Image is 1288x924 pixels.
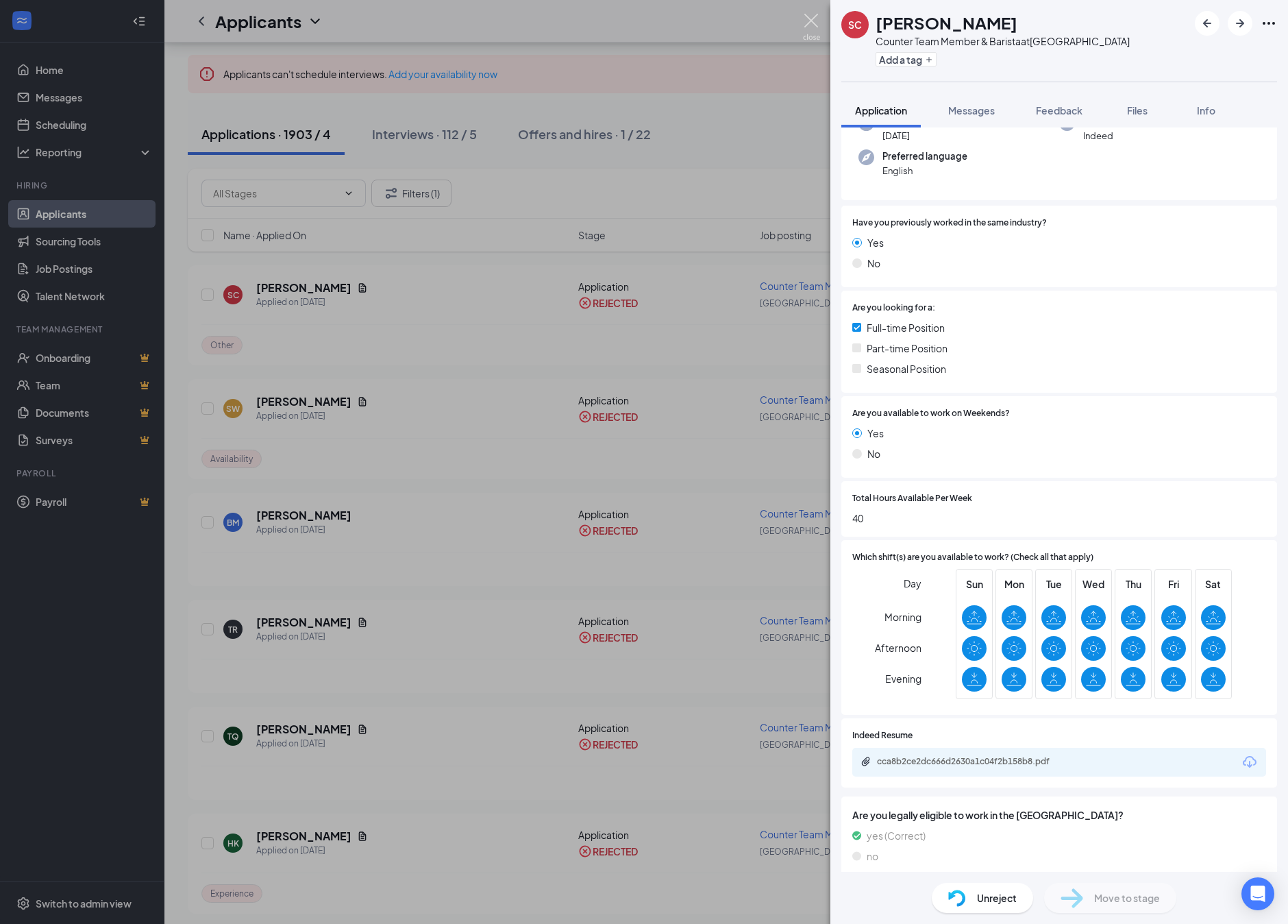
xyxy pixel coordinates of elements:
[962,576,987,592] span: Sun
[977,890,1017,905] span: Unreject
[1127,104,1148,117] span: Files
[876,11,1017,34] h1: [PERSON_NAME]
[867,446,880,461] span: No
[852,551,1093,564] span: Which shift(s) are you available to work? (Check all that apply)
[860,756,871,767] svg: Paperclip
[877,756,1069,767] div: cca8b2ce2dc666d2630a1c04f2b158b8.pdf
[867,849,878,864] span: no
[867,256,880,271] span: No
[885,666,921,691] span: Evening
[1002,576,1026,592] span: Mon
[852,807,1266,823] span: Are you legally eligible to work in the [GEOGRAPHIC_DATA]?
[884,605,921,629] span: Morning
[852,729,913,742] span: Indeed Resume
[867,235,884,250] span: Yes
[855,104,907,117] span: Application
[852,302,935,315] span: Are you looking for a:
[876,34,1130,48] div: Counter Team Member & Barista at [GEOGRAPHIC_DATA]
[1041,576,1066,592] span: Tue
[1228,11,1252,36] button: ArrowRight
[860,756,1082,769] a: Paperclipcca8b2ce2dc666d2630a1c04f2b158b8.pdf
[867,320,945,335] span: Full-time Position
[1083,129,1114,143] span: Indeed
[1232,15,1248,32] svg: ArrowRight
[1161,576,1186,592] span: Fri
[852,511,1266,526] span: 40
[1195,11,1219,36] button: ArrowLeftNew
[852,407,1010,420] span: Are you available to work on Weekends?
[1199,15,1215,32] svg: ArrowLeftNew
[867,426,884,441] span: Yes
[867,828,926,843] span: yes (Correct)
[1036,104,1082,117] span: Feedback
[925,56,933,64] svg: Plus
[1261,15,1277,32] svg: Ellipses
[875,635,921,660] span: Afternoon
[1197,104,1215,117] span: Info
[848,18,862,32] div: SC
[876,52,937,66] button: PlusAdd a tag
[867,341,948,356] span: Part-time Position
[852,492,972,505] span: Total Hours Available Per Week
[1094,890,1160,905] span: Move to stage
[904,576,921,591] span: Day
[1241,877,1274,910] div: Open Intercom Messenger
[1121,576,1145,592] span: Thu
[1081,576,1106,592] span: Wed
[948,104,995,117] span: Messages
[882,129,939,143] span: [DATE]
[1201,576,1226,592] span: Sat
[1241,754,1258,770] svg: Download
[867,361,946,376] span: Seasonal Position
[882,149,967,163] span: Preferred language
[882,164,967,178] span: English
[852,217,1047,230] span: Have you previously worked in the same industry?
